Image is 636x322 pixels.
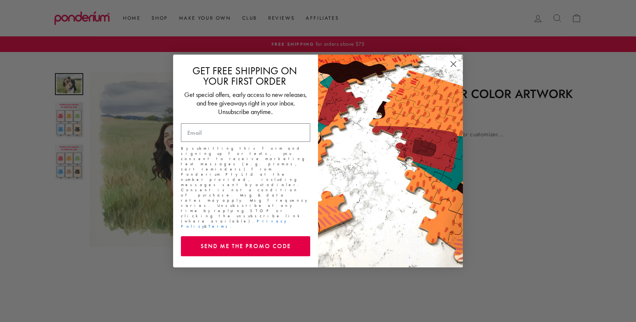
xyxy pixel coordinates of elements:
[192,64,297,88] span: GET FREE SHIPPING ON YOUR FIRST ORDER
[184,90,307,107] span: Get special offers, early access to new releases, and free giveaways right in your inbox.
[318,55,463,267] img: 463cf514-4bc2-4db9-8857-826b03b94972.jpeg
[181,146,310,229] p: By submitting this form and signing up for texts, you consent to receive marketing text messages ...
[218,107,271,116] span: Unsubscribe anytime
[208,224,230,229] a: Terms
[181,123,310,142] input: Email
[181,218,286,229] a: Privacy Policy
[271,108,273,116] span: .
[447,58,460,71] button: Close dialog
[181,236,310,256] button: SEND ME THE PROMO CODE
